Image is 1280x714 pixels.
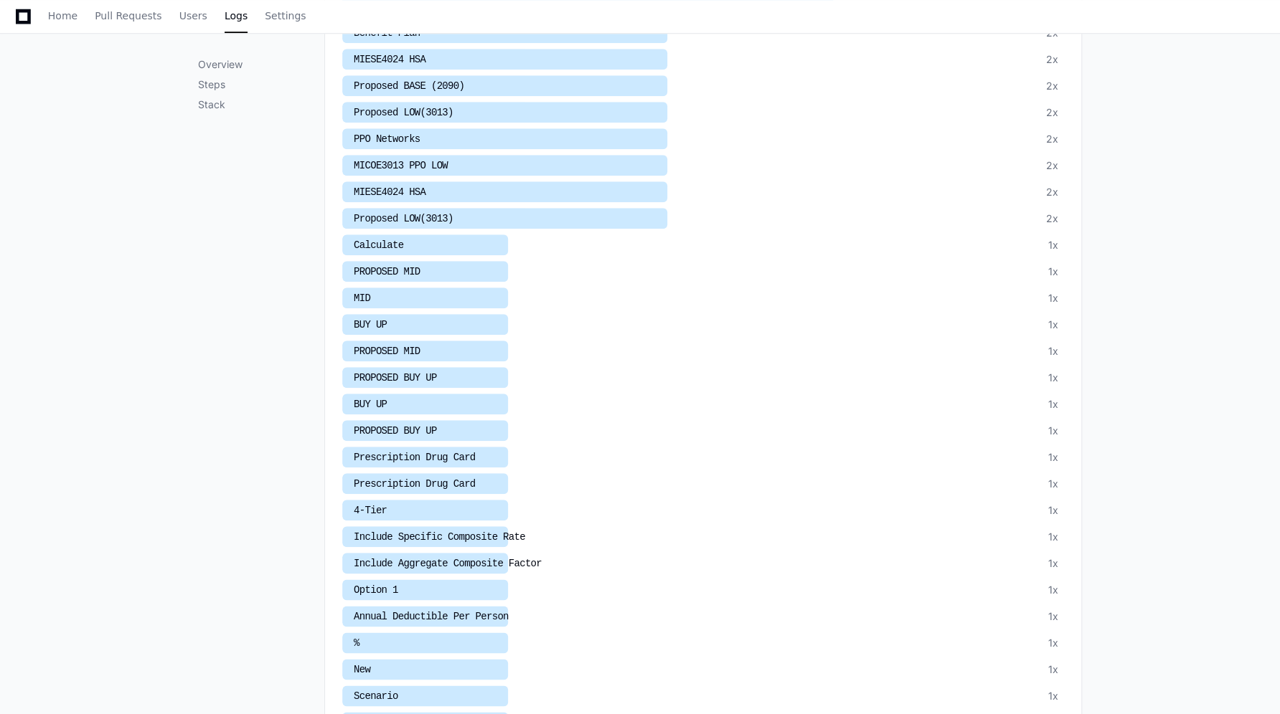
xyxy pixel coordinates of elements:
span: 4-Tier [354,505,387,516]
span: Calculate [354,239,403,251]
div: 2x [1046,185,1058,199]
div: 2x [1046,105,1058,120]
div: 2x [1046,158,1058,173]
span: PROPOSED MID [354,346,420,357]
span: Include Aggregate Composite Factor [354,558,542,569]
span: Include Specific Composite Rate [354,531,525,543]
div: 1x [1048,477,1058,491]
div: 1x [1048,397,1058,411]
span: BUY UP [354,399,387,410]
p: Overview [198,57,324,72]
span: Logs [225,11,248,20]
div: 1x [1048,450,1058,465]
div: 1x [1048,530,1058,544]
span: Proposed LOW(3013) [354,213,453,224]
div: 1x [1048,503,1058,518]
span: Prescription Drug Card [354,478,475,490]
span: Prescription Drug Card [354,452,475,463]
div: 1x [1048,583,1058,597]
div: 1x [1048,291,1058,305]
div: 1x [1048,689,1058,703]
div: 1x [1048,662,1058,677]
div: 1x [1048,556,1058,571]
span: PROPOSED BUY UP [354,372,437,384]
span: New [354,664,370,675]
span: MICOE3013 PPO LOW [354,160,448,171]
span: Settings [265,11,306,20]
div: 2x [1046,211,1058,226]
span: Users [179,11,207,20]
span: MIESE4024 HSA [354,54,425,65]
span: BUY UP [354,319,387,330]
span: Annual Deductible Per Person [354,611,509,622]
span: Option 1 [354,584,398,596]
div: 1x [1048,344,1058,358]
span: Proposed BASE (2090) [354,80,464,92]
div: 1x [1048,265,1058,279]
div: 1x [1048,636,1058,650]
span: Pull Requests [95,11,161,20]
span: MIESE4024 HSA [354,186,425,198]
span: Proposed LOW(3013) [354,107,453,118]
div: 1x [1048,318,1058,332]
span: PROPOSED MID [354,266,420,277]
div: 2x [1046,79,1058,93]
p: Stack [198,97,324,112]
div: 1x [1048,238,1058,252]
span: Scenario [354,690,398,702]
div: 1x [1048,424,1058,438]
span: PPO Networks [354,133,420,145]
span: PROPOSED BUY UP [354,425,437,437]
div: 2x [1046,52,1058,67]
span: Home [48,11,77,20]
span: % [354,637,359,649]
div: 2x [1046,132,1058,146]
div: 1x [1048,609,1058,624]
span: MID [354,292,370,304]
div: 1x [1048,371,1058,385]
p: Steps [198,77,324,92]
